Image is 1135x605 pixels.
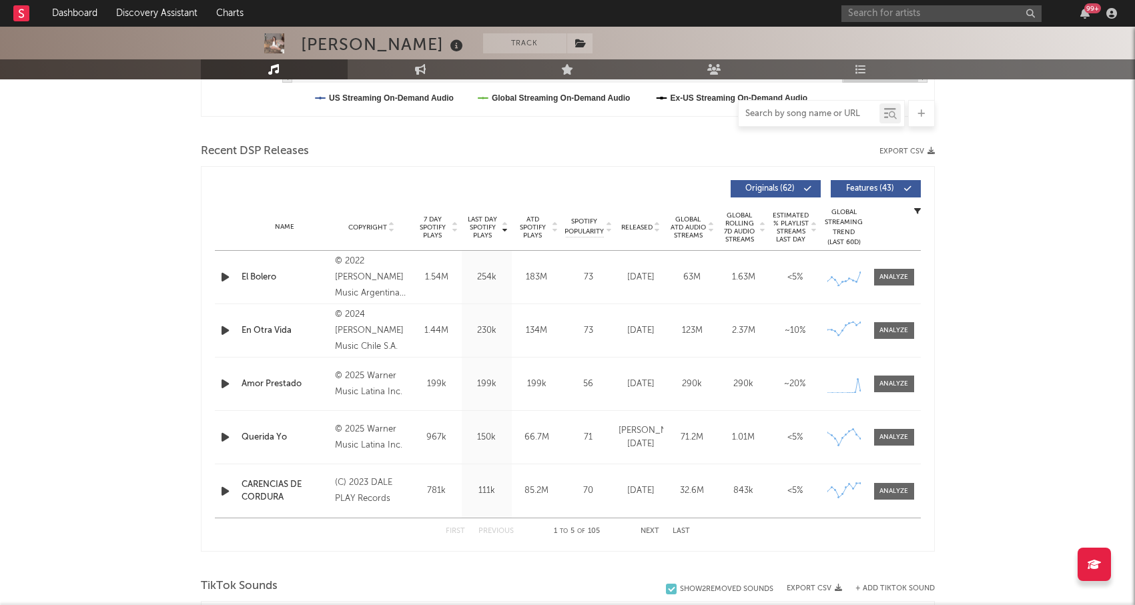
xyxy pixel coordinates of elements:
[670,271,715,284] div: 63M
[1084,3,1101,13] div: 99 +
[721,484,766,498] div: 843k
[787,584,842,592] button: Export CSV
[415,378,458,391] div: 199k
[773,484,817,498] div: <5%
[842,585,935,592] button: + Add TikTok Sound
[670,484,715,498] div: 32.6M
[565,271,612,284] div: 73
[415,484,458,498] div: 781k
[465,484,508,498] div: 111k
[446,528,465,535] button: First
[515,215,550,239] span: ATD Spotify Plays
[515,431,558,444] div: 66.7M
[1080,8,1090,19] button: 99+
[721,431,766,444] div: 1.01M
[201,143,309,159] span: Recent DSP Releases
[739,185,801,193] span: Originals ( 62 )
[335,368,408,400] div: © 2025 Warner Music Latina Inc.
[335,422,408,454] div: © 2025 Warner Music Latina Inc.
[773,271,817,284] div: <5%
[515,484,558,498] div: 85.2M
[242,324,329,338] a: En Otra Vida
[565,431,612,444] div: 71
[855,585,935,592] button: + Add TikTok Sound
[564,217,604,237] span: Spotify Popularity
[619,424,663,450] div: [PERSON_NAME][DATE]
[415,431,458,444] div: 967k
[619,484,663,498] div: [DATE]
[335,307,408,355] div: © 2024 [PERSON_NAME] Music Chile S.A.
[619,378,663,391] div: [DATE]
[242,378,329,391] a: Amor Prestado
[515,378,558,391] div: 199k
[670,324,715,338] div: 123M
[670,215,707,239] span: Global ATD Audio Streams
[773,378,817,391] div: ~ 20 %
[565,484,612,498] div: 70
[515,324,558,338] div: 134M
[670,93,807,103] text: Ex-US Streaming On-Demand Audio
[201,578,278,594] span: TikTok Sounds
[415,324,458,338] div: 1.44M
[721,378,766,391] div: 290k
[773,324,817,338] div: ~ 10 %
[335,253,408,301] div: © 2022 [PERSON_NAME] Music Argentina S.A.
[242,431,329,444] a: Querida Yo
[565,378,612,391] div: 56
[335,475,408,507] div: (C) 2023 DALE PLAY Records
[478,528,514,535] button: Previous
[242,222,329,232] div: Name
[721,271,766,284] div: 1.63M
[621,223,653,231] span: Released
[839,185,901,193] span: Features ( 43 )
[577,528,585,534] span: of
[465,324,508,338] div: 230k
[670,431,715,444] div: 71.2M
[465,431,508,444] div: 150k
[465,215,500,239] span: Last Day Spotify Plays
[831,180,921,197] button: Features(43)
[560,528,568,534] span: to
[348,223,387,231] span: Copyright
[242,478,329,504] a: CARENCIAS DE CORDURA
[515,271,558,284] div: 183M
[465,378,508,391] div: 199k
[619,324,663,338] div: [DATE]
[773,211,809,243] span: Estimated % Playlist Streams Last Day
[329,93,454,103] text: US Streaming On-Demand Audio
[415,271,458,284] div: 1.54M
[619,271,663,284] div: [DATE]
[841,5,1042,22] input: Search for artists
[879,147,935,155] button: Export CSV
[773,431,817,444] div: <5%
[673,528,690,535] button: Last
[565,324,612,338] div: 73
[301,33,466,55] div: [PERSON_NAME]
[465,271,508,284] div: 254k
[670,378,715,391] div: 290k
[731,180,821,197] button: Originals(62)
[242,271,329,284] a: El Bolero
[680,585,773,594] div: Show 2 Removed Sounds
[483,33,566,53] button: Track
[721,324,766,338] div: 2.37M
[415,215,450,239] span: 7 Day Spotify Plays
[739,109,879,119] input: Search by song name or URL
[641,528,659,535] button: Next
[491,93,630,103] text: Global Streaming On-Demand Audio
[721,211,758,243] span: Global Rolling 7D Audio Streams
[540,524,614,540] div: 1 5 105
[824,207,864,247] div: Global Streaming Trend (Last 60D)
